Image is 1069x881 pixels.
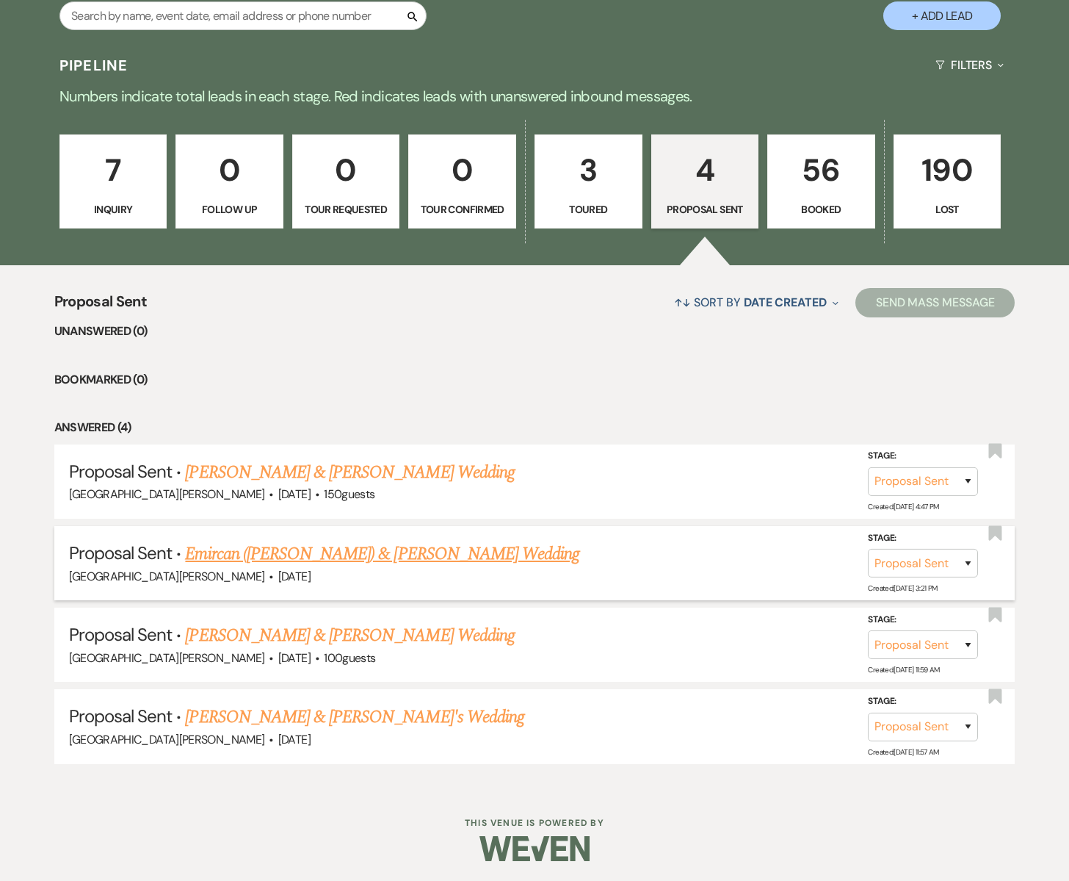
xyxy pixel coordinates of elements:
[883,1,1001,30] button: + Add Lead
[777,145,866,195] p: 56
[6,84,1063,108] p: Numbers indicate total leads in each stage. Red indicates leads with unanswered inbound messages.
[868,665,939,675] span: Created: [DATE] 11:59 AM
[868,694,978,710] label: Stage:
[69,201,158,217] p: Inquiry
[292,134,400,229] a: 0Tour Requested
[185,704,524,730] a: [PERSON_NAME] & [PERSON_NAME]'s Wedding
[868,530,978,546] label: Stage:
[534,134,642,229] a: 3Toured
[777,201,866,217] p: Booked
[408,134,516,229] a: 0Tour Confirmed
[324,486,374,502] span: 150 guests
[69,705,173,727] span: Proposal Sent
[302,201,391,217] p: Tour Requested
[674,295,692,310] span: ↑↓
[69,732,265,747] span: [GEOGRAPHIC_DATA][PERSON_NAME]
[185,459,514,486] a: [PERSON_NAME] & [PERSON_NAME] Wedding
[54,370,1015,389] li: Bookmarked (0)
[418,145,507,195] p: 0
[278,569,311,584] span: [DATE]
[930,46,1010,84] button: Filters
[651,134,759,229] a: 4Proposal Sent
[544,145,633,195] p: 3
[59,55,128,76] h3: Pipeline
[855,288,1015,317] button: Send Mass Message
[479,823,590,874] img: Weven Logo
[868,583,937,593] span: Created: [DATE] 3:21 PM
[278,486,311,502] span: [DATE]
[302,145,391,195] p: 0
[767,134,875,229] a: 56Booked
[54,418,1015,437] li: Answered (4)
[185,541,579,567] a: Emircan ([PERSON_NAME]) & [PERSON_NAME] Wedding
[418,201,507,217] p: Tour Confirmed
[54,290,148,322] span: Proposal Sent
[661,201,750,217] p: Proposal Sent
[868,448,978,464] label: Stage:
[668,283,844,322] button: Sort By Date Created
[544,201,633,217] p: Toured
[69,650,265,666] span: [GEOGRAPHIC_DATA][PERSON_NAME]
[868,747,938,756] span: Created: [DATE] 11:57 AM
[185,145,274,195] p: 0
[69,623,173,646] span: Proposal Sent
[59,1,427,30] input: Search by name, event date, email address or phone number
[324,650,375,666] span: 100 guests
[185,622,514,649] a: [PERSON_NAME] & [PERSON_NAME] Wedding
[278,650,311,666] span: [DATE]
[278,732,311,747] span: [DATE]
[903,201,992,217] p: Lost
[59,134,167,229] a: 7Inquiry
[868,612,978,628] label: Stage:
[868,502,938,511] span: Created: [DATE] 4:47 PM
[69,460,173,483] span: Proposal Sent
[903,145,992,195] p: 190
[69,486,265,502] span: [GEOGRAPHIC_DATA][PERSON_NAME]
[185,201,274,217] p: Follow Up
[69,542,173,564] span: Proposal Sent
[661,145,750,195] p: 4
[69,569,265,584] span: [GEOGRAPHIC_DATA][PERSON_NAME]
[175,134,283,229] a: 0Follow Up
[894,134,1001,229] a: 190Lost
[744,295,827,310] span: Date Created
[54,322,1015,341] li: Unanswered (0)
[69,145,158,195] p: 7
